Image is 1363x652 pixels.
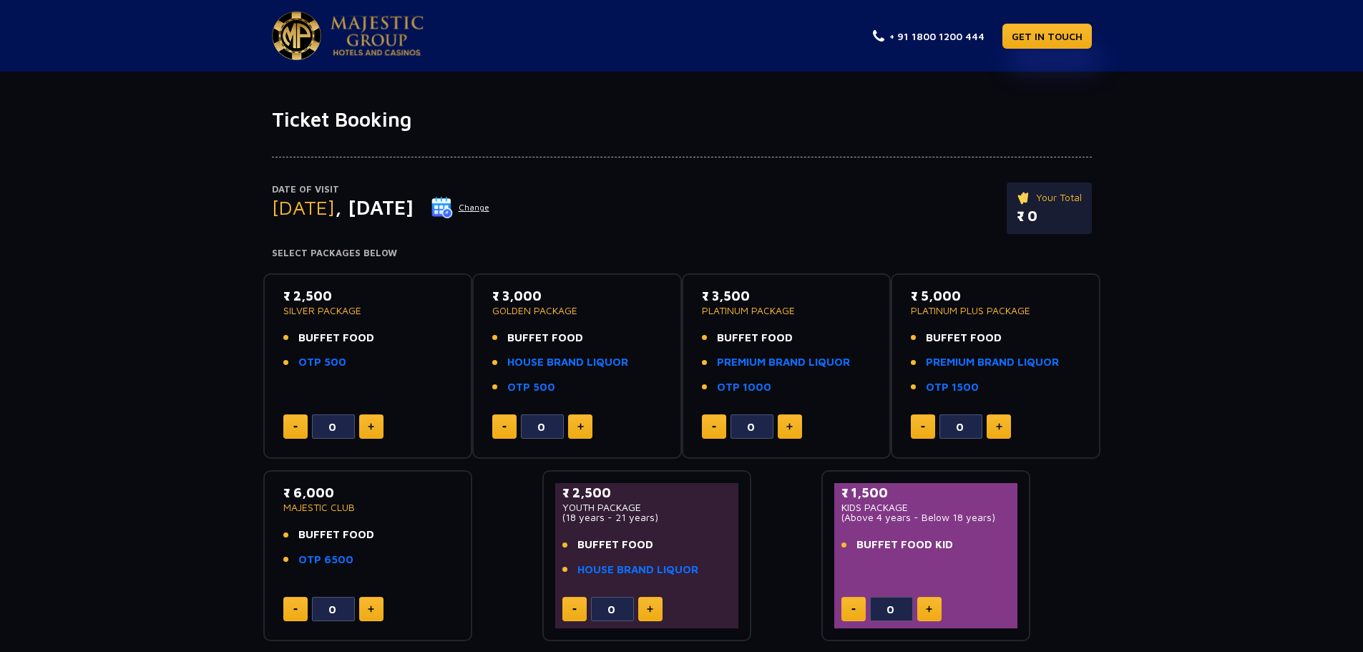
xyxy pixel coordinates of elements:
a: PREMIUM BRAND LIQUOR [926,354,1059,371]
span: [DATE] [272,195,335,219]
img: plus [368,423,374,430]
p: ₹ 5,000 [911,286,1080,306]
p: ₹ 6,000 [283,483,453,502]
p: (18 years - 21 years) [562,512,732,522]
p: ₹ 1,500 [841,483,1011,502]
img: plus [647,605,653,613]
span: BUFFET FOOD [926,330,1002,346]
span: BUFFET FOOD [717,330,793,346]
a: GET IN TOUCH [1002,24,1092,49]
img: minus [921,426,925,428]
a: OTP 1000 [717,379,771,396]
img: minus [572,608,577,610]
img: Majestic Pride [272,11,321,60]
a: OTP 500 [507,379,555,396]
p: ₹ 3,000 [492,286,662,306]
img: minus [851,608,856,610]
p: ₹ 3,500 [702,286,871,306]
p: SILVER PACKAGE [283,306,453,316]
p: GOLDEN PACKAGE [492,306,662,316]
p: KIDS PACKAGE [841,502,1011,512]
p: PLATINUM PLUS PACKAGE [911,306,1080,316]
a: OTP 1500 [926,379,979,396]
p: YOUTH PACKAGE [562,502,732,512]
h1: Ticket Booking [272,107,1092,132]
img: minus [293,426,298,428]
p: MAJESTIC CLUB [283,502,453,512]
span: BUFFET FOOD [298,330,374,346]
img: plus [368,605,374,613]
h4: Select Packages Below [272,248,1092,259]
img: plus [926,605,932,613]
img: minus [293,608,298,610]
span: BUFFET FOOD [577,537,653,553]
img: minus [712,426,716,428]
img: Majestic Pride [331,16,424,56]
span: BUFFET FOOD KID [856,537,953,553]
p: ₹ 2,500 [562,483,732,502]
a: HOUSE BRAND LIQUOR [577,562,698,578]
a: PREMIUM BRAND LIQUOR [717,354,850,371]
p: PLATINUM PACKAGE [702,306,871,316]
a: OTP 500 [298,354,346,371]
p: ₹ 0 [1017,205,1082,227]
img: ticket [1017,190,1032,205]
img: plus [577,423,584,430]
img: minus [502,426,507,428]
span: , [DATE] [335,195,414,219]
a: + 91 1800 1200 444 [873,29,985,44]
p: Date of Visit [272,183,490,197]
p: ₹ 2,500 [283,286,453,306]
button: Change [431,196,490,219]
p: Your Total [1017,190,1082,205]
p: (Above 4 years - Below 18 years) [841,512,1011,522]
img: plus [996,423,1002,430]
img: plus [786,423,793,430]
a: OTP 6500 [298,552,353,568]
span: BUFFET FOOD [507,330,583,346]
a: HOUSE BRAND LIQUOR [507,354,628,371]
span: BUFFET FOOD [298,527,374,543]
